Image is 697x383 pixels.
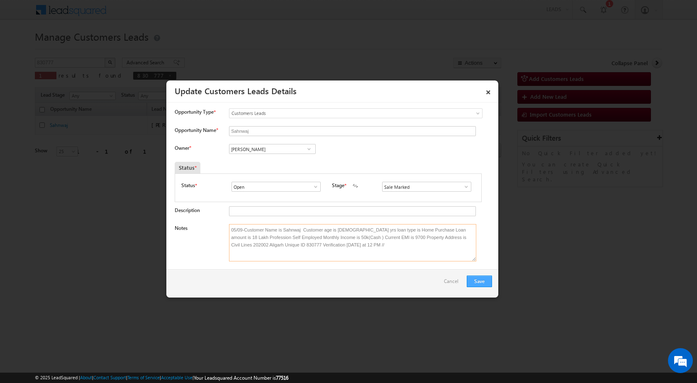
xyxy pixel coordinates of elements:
[229,108,483,118] a: Customers Leads
[382,182,471,192] input: Type to Search
[175,207,200,213] label: Description
[459,183,469,191] a: Show All Items
[229,144,316,154] input: Type to Search
[175,127,218,133] label: Opportunity Name
[80,375,92,380] a: About
[175,85,297,96] a: Update Customers Leads Details
[175,145,191,151] label: Owner
[308,183,319,191] a: Show All Items
[93,375,126,380] a: Contact Support
[175,225,188,231] label: Notes
[229,110,448,117] span: Customers Leads
[127,375,160,380] a: Terms of Service
[181,182,195,189] label: Status
[232,182,321,192] input: Type to Search
[35,374,288,382] span: © 2025 LeadSquared | | | | |
[481,83,495,98] a: ×
[276,375,288,381] span: 77516
[161,375,193,380] a: Acceptable Use
[304,145,314,153] a: Show All Items
[332,182,344,189] label: Stage
[194,375,288,381] span: Your Leadsquared Account Number is
[467,276,492,287] button: Save
[175,162,200,173] div: Status
[444,276,463,291] a: Cancel
[175,108,214,116] span: Opportunity Type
